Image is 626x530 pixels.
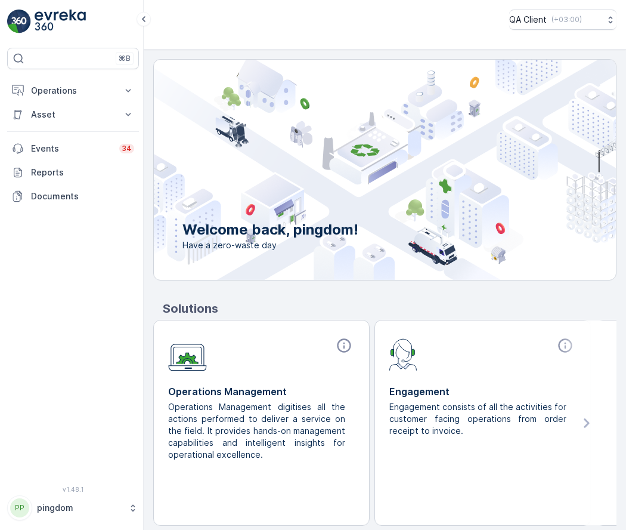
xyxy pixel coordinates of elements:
p: Events [31,143,112,155]
button: QA Client(+03:00) [509,10,616,30]
div: PP [10,498,29,517]
button: PPpingdom [7,495,139,520]
a: Events34 [7,137,139,161]
img: logo_light-DOdMpM7g.png [35,10,86,33]
button: Asset [7,103,139,127]
p: ( +03:00 ) [551,15,582,24]
p: Operations Management digitises all the actions performed to deliver a service on the field. It p... [168,401,345,461]
img: city illustration [100,60,616,280]
p: Asset [31,109,115,121]
p: Solutions [163,300,616,318]
span: v 1.48.1 [7,486,139,493]
p: Engagement consists of all the activities for customer facing operations from order receipt to in... [389,401,566,437]
span: Have a zero-waste day [182,239,358,251]
p: ⌘B [119,54,131,63]
p: Operations Management [168,384,355,399]
button: Operations [7,79,139,103]
img: module-icon [389,337,417,371]
img: module-icon [168,337,207,371]
img: logo [7,10,31,33]
p: Documents [31,190,134,202]
p: Reports [31,167,134,178]
p: pingdom [37,502,122,514]
a: Documents [7,184,139,208]
p: Welcome back, pingdom! [182,220,358,239]
p: 34 [122,144,132,153]
p: QA Client [509,14,547,26]
p: Operations [31,85,115,97]
a: Reports [7,161,139,184]
p: Engagement [389,384,576,399]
